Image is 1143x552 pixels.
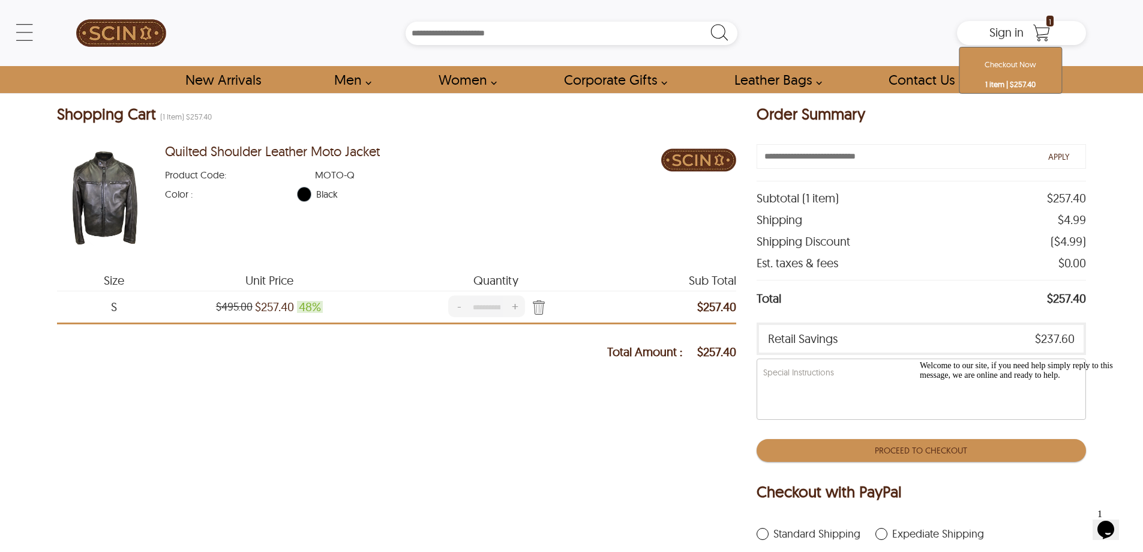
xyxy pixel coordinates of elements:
[757,190,839,206] span: Subtotal ( 1 item )
[757,483,902,503] div: Checkout with PayPal
[297,187,312,202] div: Black
[448,296,469,317] div: Decrease Quantity of Item
[1030,24,1054,42] a: Shopping Cart
[607,346,736,358] strong: Total Amount $257.40
[1048,151,1069,162] span: Apply
[425,66,503,93] a: Shop Women Leather Jackets
[757,255,838,271] span: Est. taxes & fees
[757,287,781,311] span: Total
[1051,234,1086,249] span: ( $4.99 )
[757,439,1086,462] button: Proceed To Checkout
[965,58,1055,70] p: Checkout Now
[623,274,736,287] span: Sub Total
[989,25,1024,40] span: Sign in
[527,300,545,317] img: sprite-icon
[721,66,829,93] a: Shop Leather Bags
[76,6,166,60] img: SCIN
[368,274,623,287] span: Quantity
[1047,287,1086,311] span: $257.40
[57,105,212,126] div: Total Item and Total Amount (1 item) $257.40
[504,296,525,317] div: Increase Quantity of Item
[550,66,674,93] a: Shop Leather Corporate Gifts
[985,79,1036,89] strong: 1 item | $257.40
[661,138,736,186] a: Brand Logo Shopping Cart Image
[160,112,212,121] span: (1 item) $257.40
[172,66,274,93] a: Shop New Arrivals
[757,187,1086,209] div: Subtotal 1 item $257.40
[165,169,315,181] span: Product Code :
[757,234,850,249] span: Shipping Discount
[875,528,984,540] label: expediateShipping is unchecked
[1058,212,1086,228] span: $4.99
[315,169,465,181] span: MOTO-Q
[757,252,1086,274] div: Est. taxes & fees $0.00
[316,188,661,200] span: Black
[757,212,802,228] span: Shipping
[5,5,221,24] div: Welcome to our site, if you need help simply reply to this message, we are online and ready to help.
[607,346,697,358] span: Total Amount :
[757,105,1086,132] div: Order Summary
[57,105,736,126] div: Shopping Cart
[1058,255,1086,271] span: $0.00
[57,274,170,287] span: Size
[5,5,198,23] span: Welcome to our site, if you need help simply reply to this message, we are online and ready to help.
[1035,331,1075,347] span: $237.60
[757,280,1086,317] div: Total $257.40
[915,356,1131,498] iframe: chat widget
[170,274,368,287] span: Unit Price
[57,301,170,313] span: Size S
[297,301,323,313] span: 48 %
[216,301,253,313] strike: $495.00
[165,188,296,200] span: Color Black
[165,144,380,159] a: Quilted Shoulder Leather Moto Jacket
[757,231,1086,252] div: Shipping Discount $4.99
[768,331,838,347] span: Retail Savings
[697,346,736,358] span: $257.40
[989,29,1024,38] a: Sign in
[757,209,1086,231] div: Shipping $4.99
[320,66,378,93] a: shop men's leather jackets
[757,105,865,126] div: Order Summary
[165,163,661,181] div: Product Code MOTO-Q
[1047,190,1086,206] span: $257.40
[697,301,736,313] strong: subTotal $257.40
[661,138,736,183] img: Brand Logo Shopping Cart Image
[757,483,1086,510] div: Checkout with PayPal
[1093,504,1131,540] iframe: chat widget
[57,6,185,60] a: SCIN
[57,138,153,258] img: Quilted Shoulder Leather Moto Jacket
[757,528,860,540] label: standardShipping is checked
[1046,16,1054,26] span: 1
[255,301,294,313] span: Unit Price which was at a price of $495.00, now after discount the price is $257.40 Discount of 48%
[875,66,971,93] a: contact-us
[757,323,1086,355] div: Retail Savings $237.60
[527,297,545,317] div: Press Enter to Remove Item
